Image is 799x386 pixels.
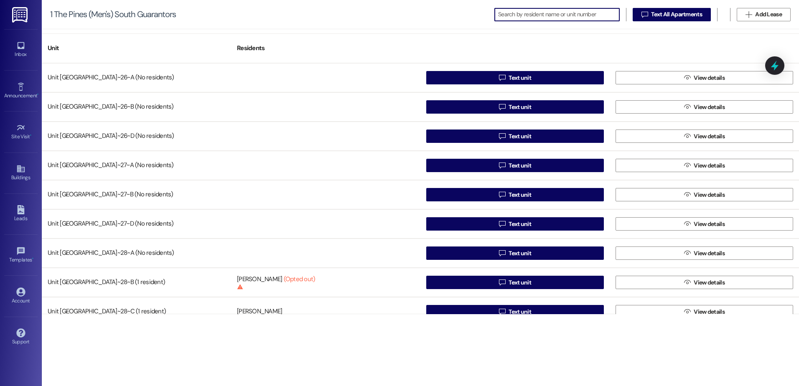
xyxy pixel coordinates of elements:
[737,8,791,21] button: Add Lease
[42,38,231,58] div: Unit
[4,285,38,307] a: Account
[641,11,648,18] i: 
[231,38,420,58] div: Residents
[498,9,619,20] input: Search by resident name or unit number
[50,10,176,19] div: 1 The Pines (Men's) South Guarantors
[12,7,29,23] img: ResiDesk Logo
[4,326,38,348] a: Support
[633,8,711,21] button: Text All Apartments
[37,91,38,97] span: •
[4,38,38,61] a: Inbox
[4,121,38,143] a: Site Visit •
[4,203,38,225] a: Leads
[30,132,31,138] span: •
[651,10,702,19] span: Text All Apartments
[32,256,33,262] span: •
[746,11,752,18] i: 
[4,244,38,267] a: Templates •
[4,162,38,184] a: Buildings
[755,10,782,19] span: Add Lease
